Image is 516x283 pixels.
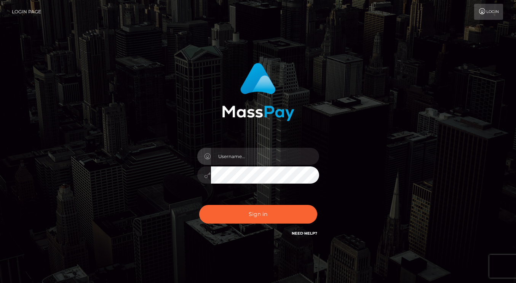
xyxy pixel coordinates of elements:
[199,205,317,224] button: Sign in
[211,148,319,165] input: Username...
[222,63,294,121] img: MassPay Login
[12,4,41,20] a: Login Page
[292,231,317,236] a: Need Help?
[474,4,503,20] a: Login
